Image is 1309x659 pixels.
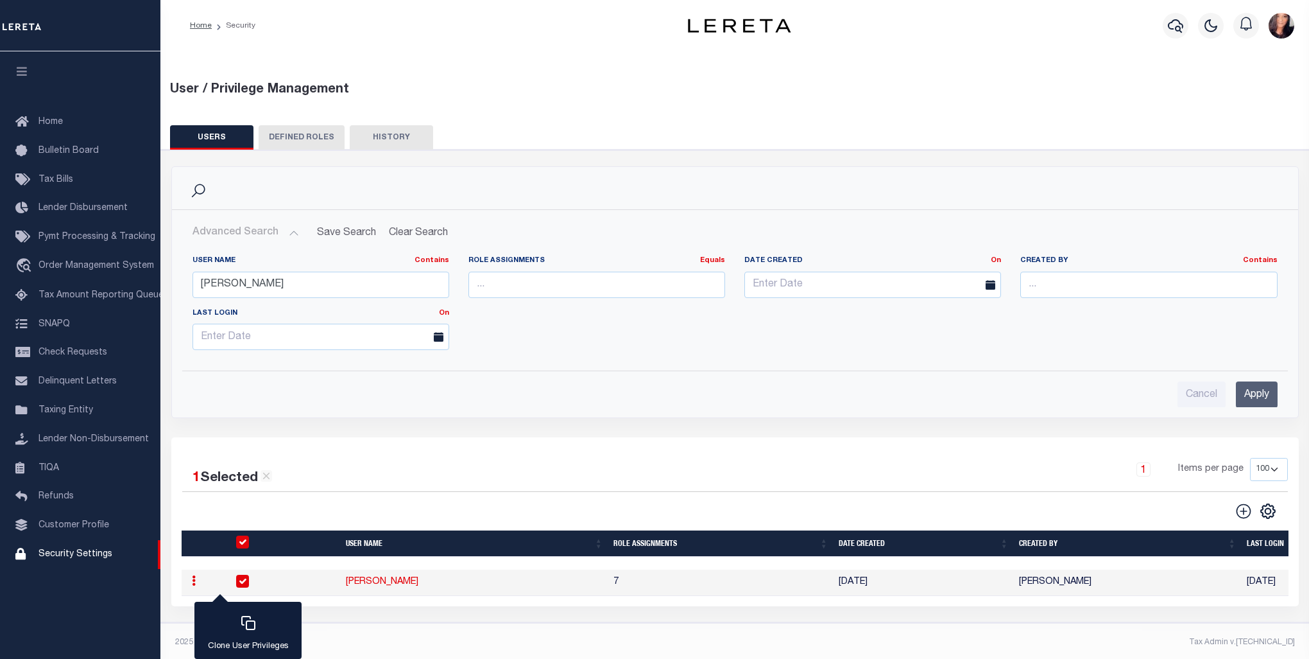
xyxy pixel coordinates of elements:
span: Lender Disbursement [38,204,128,213]
label: User Name [193,256,449,267]
span: Refunds [38,492,74,501]
label: Created By [1020,256,1277,267]
label: Last Login [183,308,459,319]
label: Date Created [735,256,1011,267]
span: Taxing Entity [38,406,93,415]
span: SNAPQ [38,319,70,328]
i: travel_explore [15,258,36,275]
th: Created By: activate to sort column ascending [1014,531,1242,557]
input: ... [1020,272,1277,298]
td: [PERSON_NAME] [1014,570,1242,596]
td: 7 [608,570,834,596]
th: UserID [228,531,341,557]
th: Role Assignments: activate to sort column ascending [608,531,834,557]
input: Enter Date [193,324,449,350]
input: Apply [1236,382,1278,408]
th: Date Created: activate to sort column ascending [834,531,1014,557]
a: Contains [415,257,449,264]
span: Delinquent Letters [38,377,117,386]
th: User Name: activate to sort column ascending [341,531,608,557]
span: Order Management System [38,261,154,270]
a: Contains [1243,257,1278,264]
button: Save Search [309,220,384,245]
div: Selected [193,468,272,489]
span: Home [38,118,63,127]
a: On [439,310,449,317]
p: Clone User Privileges [208,640,289,653]
input: ... [193,272,449,298]
button: USERS [170,125,253,150]
input: Cancel [1177,382,1226,408]
span: Lender Non-Disbursement [38,435,149,444]
input: Enter Date [744,272,1001,298]
a: Home [190,22,212,30]
a: 1 [1136,462,1151,477]
span: Security Settings [38,550,112,559]
button: HISTORY [350,125,433,150]
input: ... [468,272,725,298]
a: On [991,257,1001,264]
span: Pymt Processing & Tracking [38,233,155,242]
td: [DATE] [834,570,1014,596]
span: TIQA [38,463,59,472]
span: 1 [193,471,200,485]
span: Tax Amount Reporting Queue [38,291,164,300]
a: [PERSON_NAME] [346,577,418,586]
a: Equals [700,257,725,264]
span: Customer Profile [38,521,109,530]
img: logo-dark.svg [688,19,791,33]
div: 2025 © [PERSON_NAME]. [166,637,735,648]
div: User / Privilege Management [170,80,1300,100]
span: Bulletin Board [38,146,99,155]
span: Items per page [1178,462,1244,477]
label: Role Assignments [468,256,725,267]
button: Clear Search [384,220,454,245]
button: DEFINED ROLES [259,125,345,150]
div: Tax Admin v.[TECHNICAL_ID] [744,637,1295,648]
span: Tax Bills [38,175,73,184]
span: Check Requests [38,348,107,357]
button: Advanced Search [193,220,299,245]
li: Security [212,20,255,31]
